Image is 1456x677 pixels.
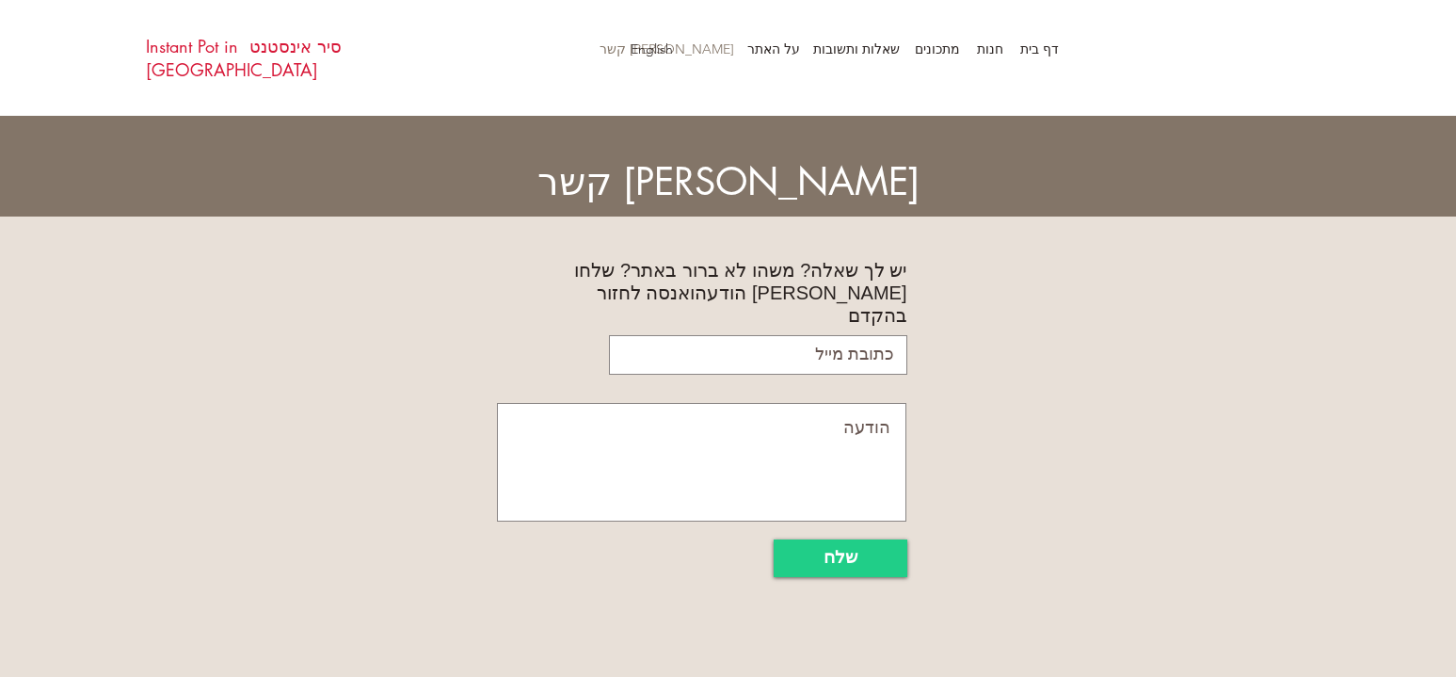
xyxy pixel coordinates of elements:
span: ואנסה לחזור בהקדם [597,282,907,326]
a: מתכונים [909,35,969,63]
a: English [621,35,682,63]
a: חנות [969,35,1013,63]
p: על האתר [738,35,809,63]
nav: אתר [579,35,1068,63]
p: חנות [968,35,1013,63]
p: שאלות ותשובות [804,35,909,63]
p: דף בית [1011,35,1068,63]
a: דף בית [1013,35,1068,63]
input: כתובת מייל [609,335,907,375]
span: יש לך שאלה? משהו לא ברור באתר? שלחו [PERSON_NAME] הודעה [574,260,906,303]
p: [PERSON_NAME] קשר [590,35,744,63]
span: שלח [824,545,857,571]
p: מתכונים [905,35,969,63]
a: שאלות ותשובות [809,35,909,63]
button: שלח [774,540,907,577]
a: על האתר [744,35,809,63]
a: סיר אינסטנט Instant Pot in [GEOGRAPHIC_DATA] [146,35,342,81]
a: [PERSON_NAME] קשר [682,35,744,63]
span: [PERSON_NAME] קשר [537,157,920,206]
